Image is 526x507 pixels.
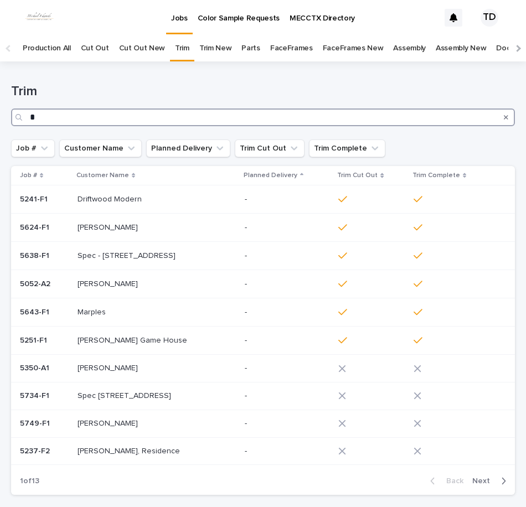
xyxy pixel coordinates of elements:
[436,35,486,61] a: Assembly New
[245,280,330,289] p: -
[20,389,51,401] p: 5734-F1
[11,242,515,270] tr: 5638-F15638-F1 Spec - [STREET_ADDRESS]Spec - [STREET_ADDRESS] -
[245,195,330,204] p: -
[78,277,140,289] p: [PERSON_NAME]
[20,193,50,204] p: 5241-F1
[11,382,515,410] tr: 5734-F15734-F1 Spec [STREET_ADDRESS]Spec [STREET_ADDRESS] -
[472,477,497,485] span: Next
[496,35,517,61] a: Doors
[235,139,305,157] button: Trim Cut Out
[20,277,53,289] p: 5052-A2
[146,139,230,157] button: Planned Delivery
[78,221,140,232] p: [PERSON_NAME]
[11,139,55,157] button: Job #
[245,308,330,317] p: -
[309,139,385,157] button: Trim Complete
[20,306,51,317] p: 5643-F1
[244,169,297,182] p: Planned Delivery
[468,476,515,486] button: Next
[199,35,232,61] a: Trim New
[23,35,71,61] a: Production All
[440,477,463,485] span: Back
[20,444,52,456] p: 5237-F2
[323,35,384,61] a: FaceFrames New
[20,361,51,373] p: 5350-A1
[481,9,498,27] div: TD
[245,364,330,373] p: -
[11,410,515,437] tr: 5749-F15749-F1 [PERSON_NAME][PERSON_NAME] -
[11,214,515,242] tr: 5624-F15624-F1 [PERSON_NAME][PERSON_NAME] -
[22,7,56,29] img: dhEtdSsQReaQtgKTuLrt
[245,223,330,232] p: -
[78,361,140,373] p: [PERSON_NAME]
[78,306,108,317] p: Marples
[20,221,51,232] p: 5624-F1
[59,139,142,157] button: Customer Name
[11,437,515,465] tr: 5237-F25237-F2 [PERSON_NAME], Residence[PERSON_NAME], Residence -
[270,35,313,61] a: FaceFrames
[11,84,515,100] h1: Trim
[11,108,515,126] input: Search
[20,417,52,428] p: 5749-F1
[11,185,515,214] tr: 5241-F15241-F1 Driftwood ModernDriftwood Modern -
[245,447,330,456] p: -
[119,35,166,61] a: Cut Out New
[20,334,49,345] p: 5251-F1
[175,35,189,61] a: Trim
[412,169,460,182] p: Trim Complete
[245,336,330,345] p: -
[76,169,129,182] p: Customer Name
[20,169,37,182] p: Job #
[11,468,48,495] p: 1 of 13
[245,251,330,261] p: -
[78,334,189,345] p: [PERSON_NAME] Game House
[78,444,182,456] p: [PERSON_NAME], Residence
[421,476,468,486] button: Back
[11,270,515,298] tr: 5052-A25052-A2 [PERSON_NAME][PERSON_NAME] -
[81,35,109,61] a: Cut Out
[78,193,144,204] p: Driftwood Modern
[20,249,51,261] p: 5638-F1
[78,417,140,428] p: [PERSON_NAME]
[11,355,515,382] tr: 5350-A15350-A1 [PERSON_NAME][PERSON_NAME] -
[337,169,378,182] p: Trim Cut Out
[241,35,260,61] a: Parts
[78,389,173,401] p: Spec [STREET_ADDRESS]
[11,298,515,327] tr: 5643-F15643-F1 MarplesMarples -
[245,391,330,401] p: -
[78,249,178,261] p: Spec - [STREET_ADDRESS]
[393,35,426,61] a: Assembly
[11,327,515,355] tr: 5251-F15251-F1 [PERSON_NAME] Game House[PERSON_NAME] Game House -
[245,419,330,428] p: -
